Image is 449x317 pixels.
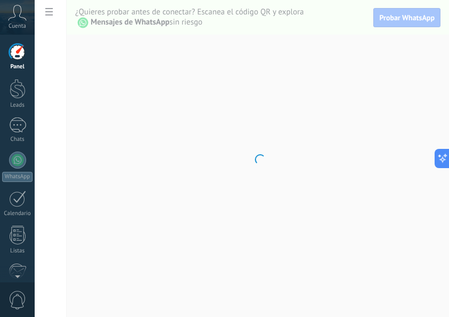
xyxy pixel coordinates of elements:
span: Cuenta [9,23,26,30]
div: Chats [2,136,33,143]
div: Listas [2,248,33,255]
div: Calendario [2,210,33,217]
div: WhatsApp [2,172,33,182]
div: Leads [2,102,33,109]
div: Panel [2,64,33,70]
